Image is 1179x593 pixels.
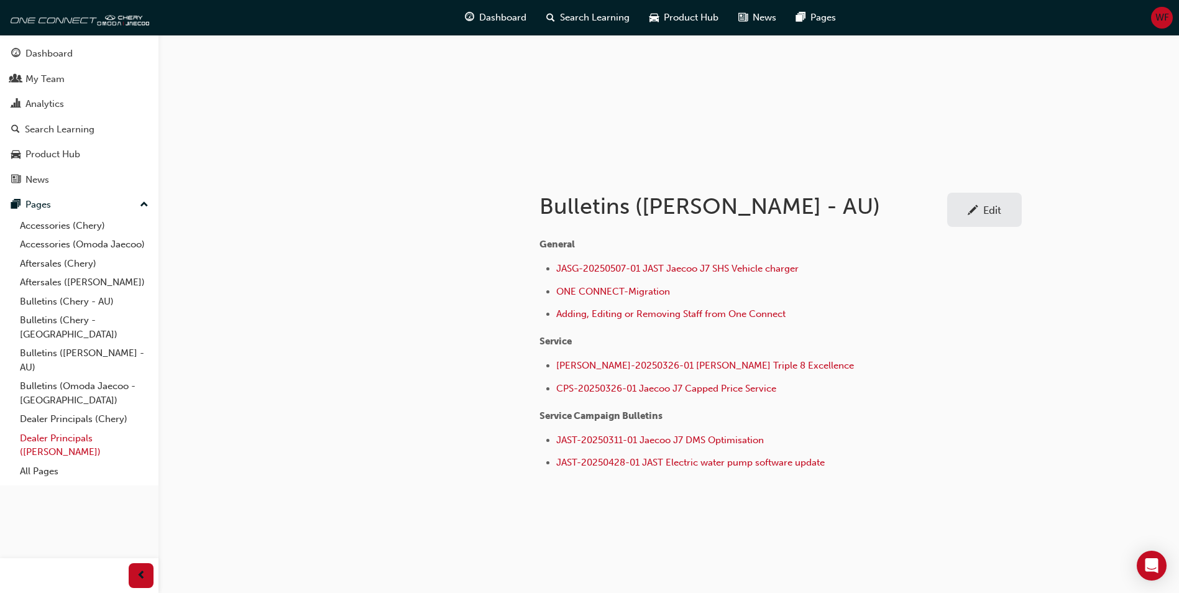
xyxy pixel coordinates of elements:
span: search-icon [11,124,20,136]
a: Analytics [5,93,154,116]
a: CPS-20250326-01 Jaecoo J7 Capped Price Service [556,383,776,394]
div: News [25,173,49,187]
button: DashboardMy TeamAnalyticsSearch LearningProduct HubNews [5,40,154,193]
div: Product Hub [25,147,80,162]
a: guage-iconDashboard [455,5,536,30]
span: prev-icon [137,568,146,584]
a: [PERSON_NAME]-20250326-01 [PERSON_NAME] Triple 8 Excellence [556,360,854,371]
span: guage-icon [465,10,474,25]
span: people-icon [11,74,21,85]
span: Service Campaign Bulletins [539,410,663,421]
a: Adding, Editing or Removing Staff from One Connect [556,308,786,319]
span: car-icon [11,149,21,160]
button: Pages [5,193,154,216]
div: Search Learning [25,122,94,137]
span: Pages [810,11,836,25]
span: pages-icon [796,10,805,25]
a: My Team [5,68,154,91]
span: pages-icon [11,200,21,211]
a: All Pages [15,462,154,481]
a: Accessories (Omoda Jaecoo) [15,235,154,254]
div: Open Intercom Messenger [1137,551,1167,581]
a: JASG-20250507-01 JAST Jaecoo J7 SHS Vehicle charger [556,263,799,274]
span: News [753,11,776,25]
a: Product Hub [5,143,154,166]
a: JAST-20250311-01 Jaecoo J7 DMS Optimisation [556,434,764,446]
a: JAST-20250428-01 JAST Electric water pump software update [556,457,825,468]
span: news-icon [738,10,748,25]
h1: Bulletins ([PERSON_NAME] - AU) [539,193,947,220]
a: pages-iconPages [786,5,846,30]
img: oneconnect [6,5,149,30]
span: chart-icon [11,99,21,110]
a: Aftersales ([PERSON_NAME]) [15,273,154,292]
div: Dashboard [25,47,73,61]
a: search-iconSearch Learning [536,5,640,30]
span: Product Hub [664,11,718,25]
span: news-icon [11,175,21,186]
a: Accessories (Chery) [15,216,154,236]
a: Edit [947,193,1022,227]
div: Pages [25,198,51,212]
div: Analytics [25,97,64,111]
a: Bulletins (Omoda Jaecoo - [GEOGRAPHIC_DATA]) [15,377,154,410]
span: up-icon [140,197,149,213]
a: ONE CONNECT-Migration [556,286,670,297]
a: news-iconNews [728,5,786,30]
a: car-iconProduct Hub [640,5,728,30]
a: Dealer Principals (Chery) [15,410,154,429]
div: My Team [25,72,65,86]
span: Search Learning [560,11,630,25]
a: Dashboard [5,42,154,65]
span: pencil-icon [968,205,978,218]
a: Bulletins (Chery - AU) [15,292,154,311]
span: Service [539,336,572,347]
a: News [5,168,154,191]
span: search-icon [546,10,555,25]
span: guage-icon [11,48,21,60]
span: car-icon [649,10,659,25]
a: Bulletins (Chery - [GEOGRAPHIC_DATA]) [15,311,154,344]
a: Aftersales (Chery) [15,254,154,274]
span: Dashboard [479,11,526,25]
a: Dealer Principals ([PERSON_NAME]) [15,429,154,462]
div: Edit [983,204,1001,216]
a: Bulletins ([PERSON_NAME] - AU) [15,344,154,377]
span: WF [1155,11,1169,25]
a: Search Learning [5,118,154,141]
span: General [539,239,575,250]
button: WF [1151,7,1173,29]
